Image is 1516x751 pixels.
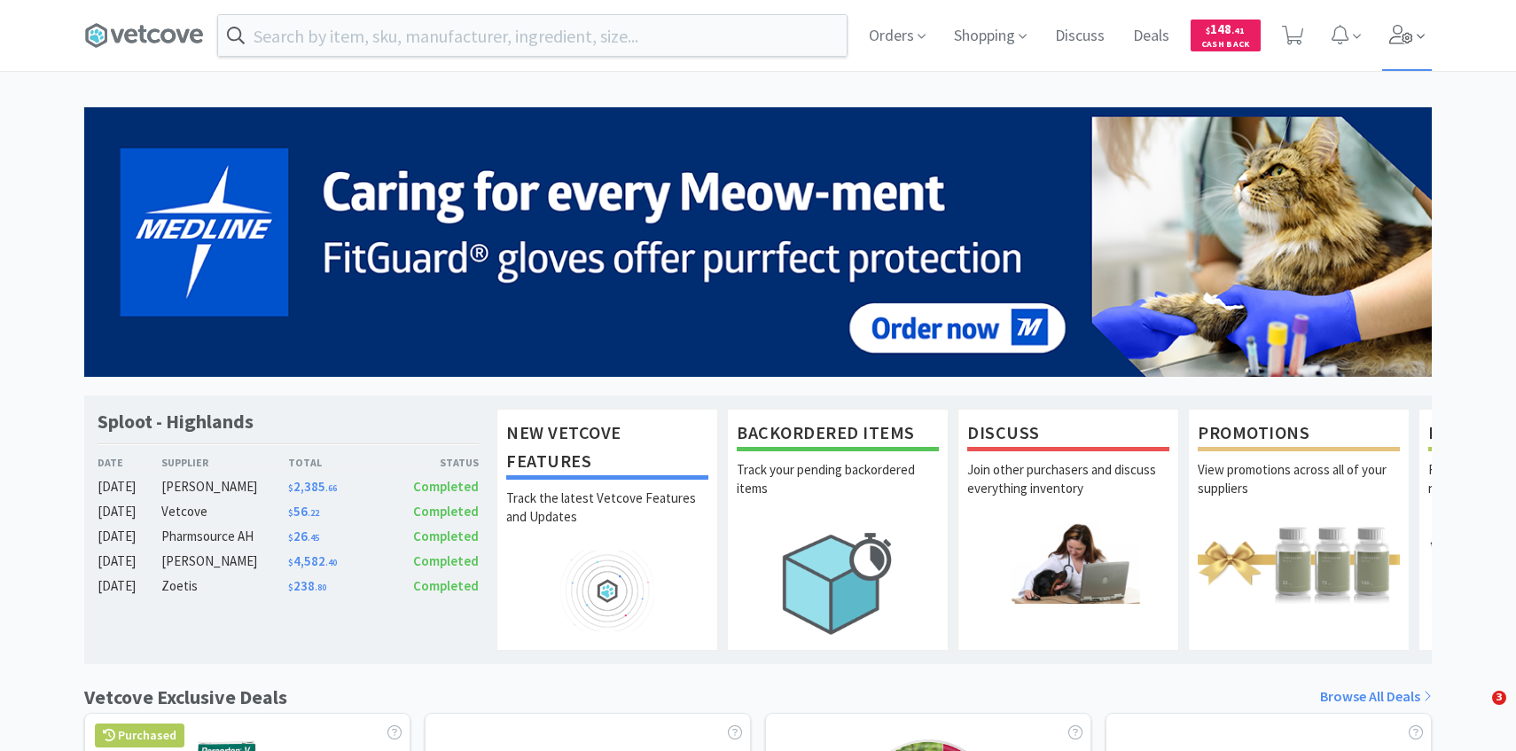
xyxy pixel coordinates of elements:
img: hero_backorders.png [737,522,939,644]
a: Backordered ItemsTrack your pending backordered items [727,409,949,650]
a: Deals [1126,28,1176,44]
span: . 41 [1231,25,1245,36]
div: Zoetis [161,575,288,597]
p: Track your pending backordered items [737,460,939,522]
span: $ [288,582,293,593]
div: [PERSON_NAME] [161,551,288,572]
span: . 45 [308,532,319,544]
img: hero_discuss.png [967,522,1169,603]
span: 26 [288,528,319,544]
a: DiscussJoin other purchasers and discuss everything inventory [957,409,1179,650]
h1: Discuss [967,419,1169,451]
a: [DATE][PERSON_NAME]$4,582.40Completed [98,551,479,572]
h1: Sploot - Highlands [98,409,254,434]
a: [DATE]Vetcove$56.22Completed [98,501,479,522]
iframe: Intercom live chat [1456,691,1498,733]
span: . 22 [308,507,319,519]
span: 148 [1206,20,1245,37]
img: 5b85490d2c9a43ef9873369d65f5cc4c_481.png [84,107,1432,377]
div: [DATE] [98,501,161,522]
span: $ [288,482,293,494]
p: Track the latest Vetcove Features and Updates [506,489,708,551]
p: View promotions across all of your suppliers [1198,460,1400,522]
h1: Vetcove Exclusive Deals [84,682,287,713]
span: Cash Back [1201,40,1250,51]
span: . 66 [325,482,337,494]
span: Completed [413,552,479,569]
input: Search by item, sku, manufacturer, ingredient, size... [218,15,847,56]
span: Completed [413,503,479,520]
a: PromotionsView promotions across all of your suppliers [1188,409,1410,650]
div: [DATE] [98,551,161,572]
img: hero_feature_roadmap.png [506,551,708,631]
div: Pharmsource AH [161,526,288,547]
a: $148.41Cash Back [1191,12,1261,59]
div: [PERSON_NAME] [161,476,288,497]
span: . 40 [325,557,337,568]
span: $ [288,532,293,544]
span: $ [288,507,293,519]
span: Completed [413,577,479,594]
a: New Vetcove FeaturesTrack the latest Vetcove Features and Updates [496,409,718,650]
div: Supplier [161,454,288,471]
div: Total [288,454,384,471]
a: [DATE]Pharmsource AH$26.45Completed [98,526,479,547]
span: 2,385 [288,478,337,495]
div: [DATE] [98,476,161,497]
div: [DATE] [98,526,161,547]
img: hero_promotions.png [1198,522,1400,603]
h1: Backordered Items [737,419,939,451]
span: $ [288,557,293,568]
a: Discuss [1048,28,1112,44]
a: [DATE][PERSON_NAME]$2,385.66Completed [98,476,479,497]
span: 3 [1492,691,1506,705]
div: Date [98,454,161,471]
div: Status [383,454,479,471]
p: Join other purchasers and discuss everything inventory [967,460,1169,522]
span: . 80 [315,582,326,593]
div: [DATE] [98,575,161,597]
a: Browse All Deals [1320,685,1432,708]
span: 4,582 [288,552,337,569]
div: Vetcove [161,501,288,522]
span: $ [1206,25,1210,36]
span: 238 [288,577,326,594]
h1: New Vetcove Features [506,419,708,480]
a: [DATE]Zoetis$238.80Completed [98,575,479,597]
span: Completed [413,478,479,495]
span: Completed [413,528,479,544]
span: 56 [288,503,319,520]
h1: Promotions [1198,419,1400,451]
